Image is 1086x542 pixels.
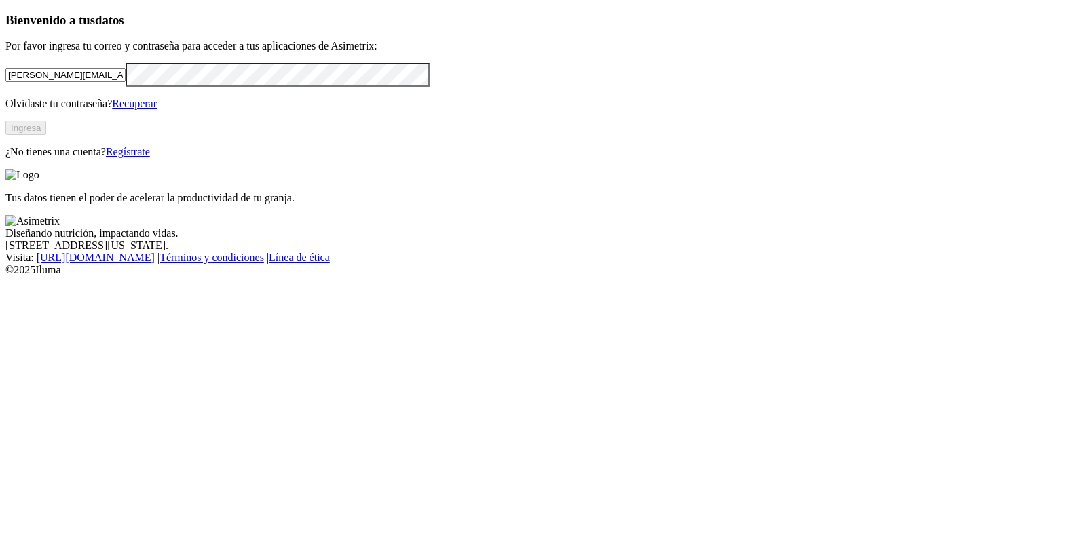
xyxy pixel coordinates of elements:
[5,227,1081,239] div: Diseñando nutrición, impactando vidas.
[5,121,46,135] button: Ingresa
[5,98,1081,110] p: Olvidaste tu contraseña?
[269,252,330,263] a: Línea de ética
[5,68,126,82] input: Tu correo
[5,264,1081,276] div: © 2025 Iluma
[5,192,1081,204] p: Tus datos tienen el poder de acelerar la productividad de tu granja.
[37,252,155,263] a: [URL][DOMAIN_NAME]
[5,169,39,181] img: Logo
[112,98,157,109] a: Recuperar
[5,40,1081,52] p: Por favor ingresa tu correo y contraseña para acceder a tus aplicaciones de Asimetrix:
[5,146,1081,158] p: ¿No tienes una cuenta?
[95,13,124,27] span: datos
[5,239,1081,252] div: [STREET_ADDRESS][US_STATE].
[160,252,264,263] a: Términos y condiciones
[106,146,150,157] a: Regístrate
[5,215,60,227] img: Asimetrix
[5,13,1081,28] h3: Bienvenido a tus
[5,252,1081,264] div: Visita : | |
